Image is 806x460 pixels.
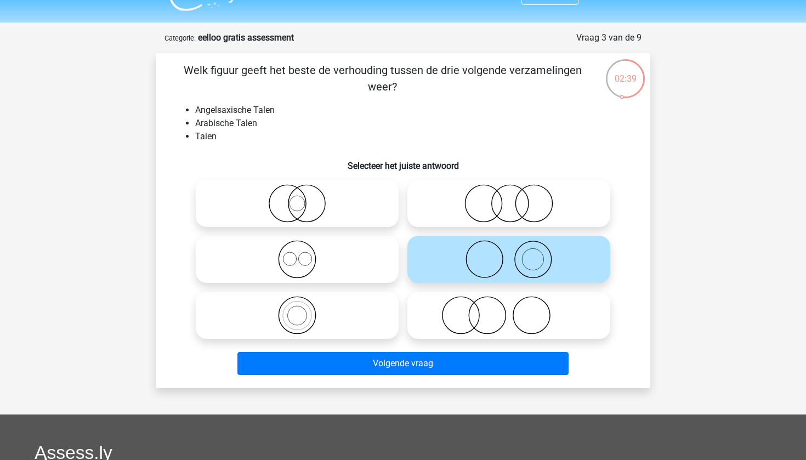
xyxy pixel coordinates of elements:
small: Categorie: [164,34,196,42]
p: Welk figuur geeft het beste de verhouding tussen de drie volgende verzamelingen weer? [173,62,592,95]
li: Angelsaxische Talen [195,104,633,117]
button: Volgende vraag [237,352,569,375]
h6: Selecteer het juiste antwoord [173,152,633,171]
div: Vraag 3 van de 9 [576,31,642,44]
li: Arabische Talen [195,117,633,130]
strong: eelloo gratis assessment [198,32,294,43]
li: Talen [195,130,633,143]
div: 02:39 [605,58,646,86]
